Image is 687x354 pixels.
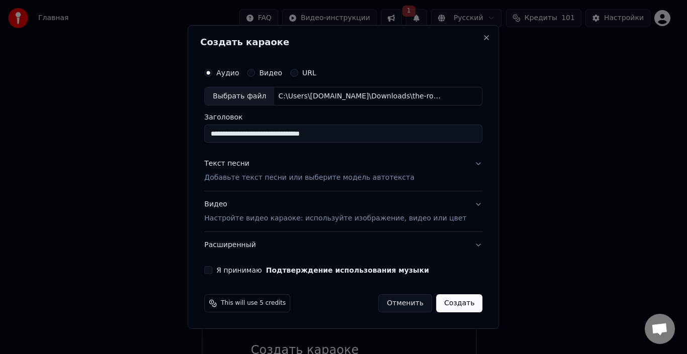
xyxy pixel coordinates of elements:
[204,151,482,191] button: Текст песниДобавьте текст песни или выберите модель автотекста
[259,69,282,76] label: Видео
[221,299,286,307] span: This will use 5 credits
[266,267,429,274] button: Я принимаю
[302,69,316,76] label: URL
[204,173,414,183] p: Добавьте текст песни или выберите модель автотекста
[200,38,486,47] h2: Создать караоке
[204,192,482,232] button: ВидеоНастройте видео караоке: используйте изображение, видео или цвет
[216,69,239,76] label: Аудио
[204,159,249,169] div: Текст песни
[204,200,466,224] div: Видео
[205,87,274,105] div: Выбрать файл
[274,91,445,101] div: C:\Users\[DOMAIN_NAME]\Downloads\the-room-orchestra-царевна-несмеяна.mp3
[204,114,482,121] label: Заголовок
[436,294,482,312] button: Создать
[378,294,432,312] button: Отменить
[204,232,482,258] button: Расширенный
[216,267,429,274] label: Я принимаю
[204,213,466,223] p: Настройте видео караоке: используйте изображение, видео или цвет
